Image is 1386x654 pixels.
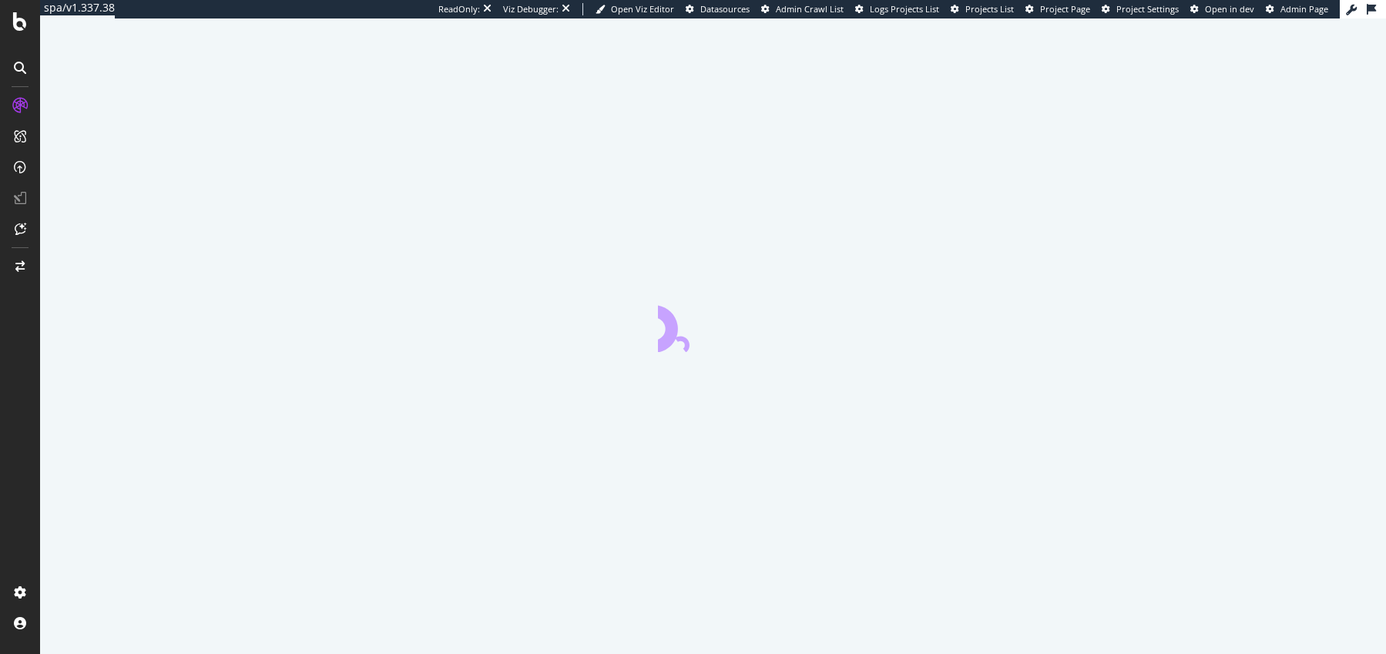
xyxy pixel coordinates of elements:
div: animation [658,297,769,352]
a: Admin Page [1266,3,1328,15]
div: ReadOnly: [438,3,480,15]
a: Project Settings [1102,3,1179,15]
a: Logs Projects List [855,3,939,15]
span: Admin Page [1280,3,1328,15]
span: Logs Projects List [870,3,939,15]
a: Datasources [686,3,750,15]
span: Open Viz Editor [611,3,674,15]
a: Projects List [951,3,1014,15]
span: Datasources [700,3,750,15]
span: Project Page [1040,3,1090,15]
span: Project Settings [1116,3,1179,15]
span: Projects List [965,3,1014,15]
a: Admin Crawl List [761,3,844,15]
a: Open Viz Editor [596,3,674,15]
span: Admin Crawl List [776,3,844,15]
a: Open in dev [1190,3,1254,15]
span: Open in dev [1205,3,1254,15]
a: Project Page [1025,3,1090,15]
div: Viz Debugger: [503,3,559,15]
